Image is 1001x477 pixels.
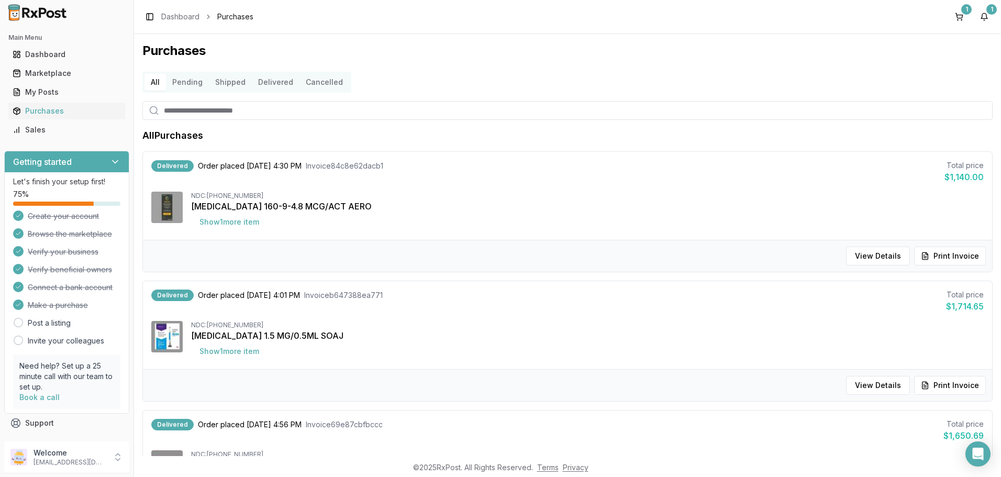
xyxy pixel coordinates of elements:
a: Dashboard [8,45,125,64]
div: Delivered [151,290,194,301]
h1: All Purchases [142,128,203,143]
div: Total price [943,419,984,429]
img: User avatar [10,449,27,465]
img: Trulicity 1.5 MG/0.5ML SOAJ [151,321,183,352]
span: Invoice b647388ea771 [304,290,383,301]
div: $1,650.69 [943,429,984,442]
a: My Posts [8,83,125,102]
div: $1,714.65 [946,300,984,313]
h2: Main Menu [8,34,125,42]
button: Show1more item [191,213,268,231]
button: Pending [166,74,209,91]
div: NDC: [PHONE_NUMBER] [191,450,984,459]
button: Marketplace [4,65,129,82]
p: Need help? Set up a 25 minute call with our team to set up. [19,361,114,392]
span: Verify your business [28,247,98,257]
a: Purchases [8,102,125,120]
span: Browse the marketplace [28,229,112,239]
div: 1 [961,4,972,15]
div: $1,140.00 [944,171,984,183]
span: Feedback [25,437,61,447]
button: Delivered [252,74,299,91]
h3: Getting started [13,156,72,168]
nav: breadcrumb [161,12,253,22]
div: NDC: [PHONE_NUMBER] [191,321,984,329]
div: Delivered [151,419,194,430]
button: Feedback [4,432,129,451]
button: Support [4,414,129,432]
a: Sales [8,120,125,139]
div: [MEDICAL_DATA] 160-9-4.8 MCG/ACT AERO [191,200,984,213]
p: Welcome [34,448,106,458]
a: Terms [537,463,559,472]
span: Connect a bank account [28,282,113,293]
span: Invoice 69e87cbfbccc [306,419,383,430]
button: Print Invoice [914,376,986,395]
div: Dashboard [13,49,121,60]
div: Marketplace [13,68,121,79]
span: Verify beneficial owners [28,264,112,275]
button: Print Invoice [914,247,986,265]
button: All [144,74,166,91]
div: Total price [946,290,984,300]
span: Purchases [217,12,253,22]
img: Breztri Aerosphere 160-9-4.8 MCG/ACT AERO [151,192,183,223]
h1: Purchases [142,42,993,59]
button: Dashboard [4,46,129,63]
span: Make a purchase [28,300,88,310]
a: Post a listing [28,318,71,328]
div: Sales [13,125,121,135]
button: Cancelled [299,74,349,91]
span: Order placed [DATE] 4:56 PM [198,419,302,430]
div: My Posts [13,87,121,97]
button: Show1more item [191,342,268,361]
button: Sales [4,121,129,138]
div: Delivered [151,160,194,172]
div: NDC: [PHONE_NUMBER] [191,192,984,200]
span: Create your account [28,211,99,221]
a: Dashboard [161,12,199,22]
div: Open Intercom Messenger [965,441,991,467]
button: My Posts [4,84,129,101]
span: Order placed [DATE] 4:01 PM [198,290,300,301]
p: Let's finish your setup first! [13,176,120,187]
p: [EMAIL_ADDRESS][DOMAIN_NAME] [34,458,106,467]
a: Book a call [19,393,60,402]
div: [MEDICAL_DATA] 1.5 MG/0.5ML SOAJ [191,329,984,342]
button: Purchases [4,103,129,119]
a: Marketplace [8,64,125,83]
button: View Details [846,247,910,265]
span: 75 % [13,189,29,199]
span: Order placed [DATE] 4:30 PM [198,161,302,171]
button: Shipped [209,74,252,91]
button: 1 [951,8,967,25]
a: Privacy [563,463,588,472]
span: Invoice 84c8e62dacb1 [306,161,383,171]
button: 1 [976,8,993,25]
img: RxPost Logo [4,4,71,21]
div: Total price [944,160,984,171]
button: View Details [846,376,910,395]
div: Purchases [13,106,121,116]
div: 1 [986,4,997,15]
a: Invite your colleagues [28,336,104,346]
